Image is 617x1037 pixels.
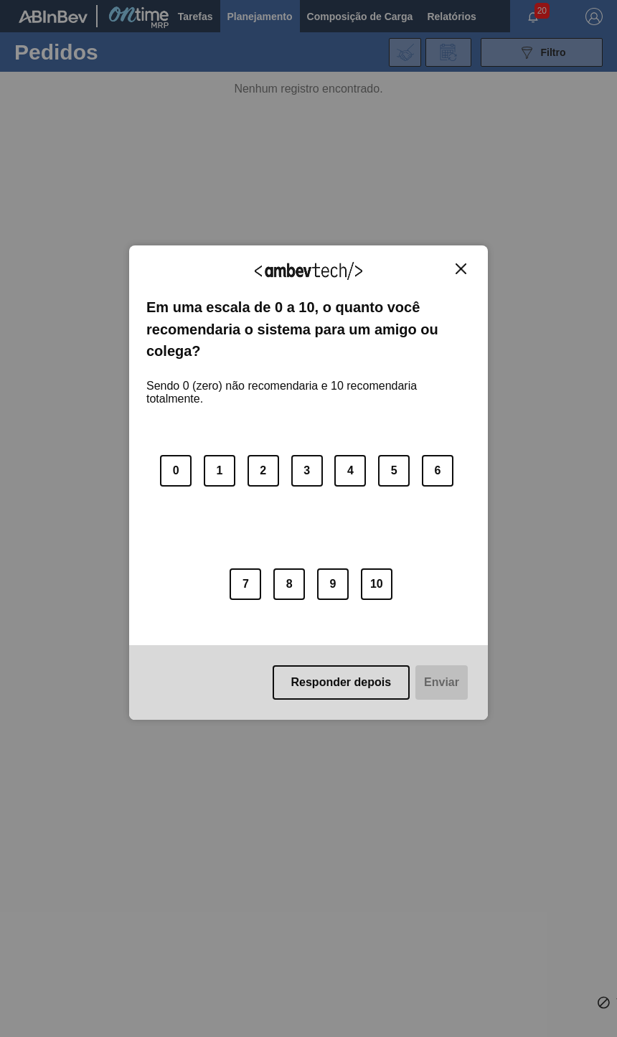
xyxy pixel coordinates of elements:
[230,568,261,600] button: 7
[456,263,466,274] img: Close
[317,568,349,600] button: 9
[248,455,279,487] button: 2
[146,362,471,405] label: Sendo 0 (zero) não recomendaria e 10 recomendaria totalmente.
[291,455,323,487] button: 3
[451,263,471,275] button: Close
[273,665,410,700] button: Responder depois
[273,568,305,600] button: 8
[160,455,192,487] button: 0
[334,455,366,487] button: 4
[204,455,235,487] button: 1
[146,296,471,362] label: Em uma escala de 0 a 10, o quanto você recomendaria o sistema para um amigo ou colega?
[422,455,453,487] button: 6
[378,455,410,487] button: 5
[361,568,392,600] button: 10
[255,262,362,280] img: Logo Ambevtech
